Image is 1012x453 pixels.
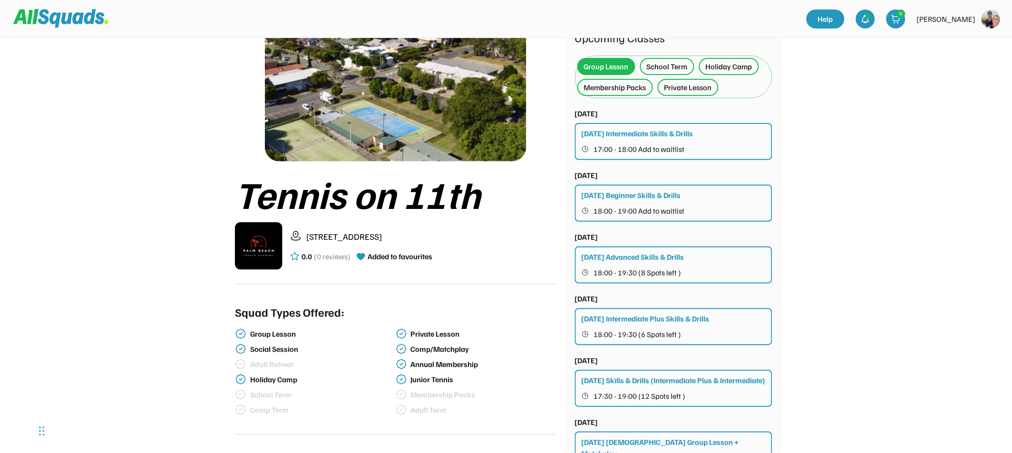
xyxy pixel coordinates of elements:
button: 18:00 - 19:00 Add to waitlist [582,205,767,217]
div: [DATE] Skills & Drills (Intermediate Plus & Intermediate) [582,375,766,386]
div: [DATE] [575,108,598,119]
span: 17:30 - 19:00 (12 Spots left ) [594,392,686,400]
div: Comp Term [250,406,394,415]
div: Adult Retreat [250,360,394,369]
img: check-verified-01%20%281%29.svg [235,359,246,370]
img: check-verified-01.svg [396,343,407,355]
img: bell-03%20%281%29.svg [861,14,870,24]
div: Membership Packs [584,82,646,93]
div: Squad Types Offered: [235,303,344,321]
div: [DATE] [575,170,598,181]
a: Help [807,9,845,28]
span: 18:00 - 19:30 (6 Spots left ) [594,330,681,338]
button: 17:00 - 18:00 Add to waitlist [582,143,767,155]
div: 0 [897,10,905,17]
div: Holiday Camp [250,375,394,384]
div: Tennis on 11th [235,173,556,215]
img: shopping-cart-01%20%281%29.svg [891,14,901,24]
img: check-verified-01.svg [396,359,407,370]
img: check-verified-01%20%281%29.svg [235,404,246,415]
div: Private Lesson [664,82,712,93]
img: Squad%20Logo.svg [13,9,108,27]
div: Social Session [250,345,394,354]
button: 17:30 - 19:00 (12 Spots left ) [582,390,767,402]
span: 18:00 - 19:30 (8 Spots left ) [594,269,681,276]
div: [PERSON_NAME] [917,13,976,25]
div: [DATE] Advanced Skills & Drills [582,251,684,263]
div: Annual Membership [411,360,555,369]
div: [DATE] [575,231,598,243]
img: 1000017423.png [265,19,526,161]
div: Junior Tennis [411,375,555,384]
img: IMG_2979.png [235,222,282,270]
button: 18:00 - 19:30 (6 Spots left ) [582,328,767,340]
div: [DATE] [575,293,598,304]
img: check-verified-01.svg [235,328,246,340]
div: [DATE] Intermediate Skills & Drills [582,128,693,139]
img: check-verified-01.svg [235,343,246,355]
div: Group Lesson [250,330,394,339]
button: 18:00 - 19:30 (8 Spots left ) [582,266,767,279]
div: 0.0 [302,251,312,262]
img: check-verified-01%20%281%29.svg [396,389,407,400]
div: Group Lesson [584,61,629,72]
div: Adult Term [411,406,555,415]
div: [DATE] [575,355,598,366]
div: [STREET_ADDRESS] [306,230,556,243]
div: [DATE] [575,416,598,428]
div: School Term [250,390,394,399]
div: [DATE] Beginner Skills & Drills [582,189,681,201]
div: [DATE] Intermediate Plus Skills & Drills [582,313,710,324]
div: (0 reviews) [314,251,350,262]
img: check-verified-01%20%281%29.svg [396,404,407,415]
div: Comp/Matchplay [411,345,555,354]
span: 18:00 - 19:00 Add to waitlist [594,207,685,215]
div: Added to favourites [368,251,432,262]
div: Membership Packs [411,390,555,399]
img: check-verified-01.svg [235,374,246,385]
img: check-verified-01.svg [396,374,407,385]
div: Private Lesson [411,330,555,339]
img: check-verified-01.svg [396,328,407,340]
img: https%3A%2F%2F94044dc9e5d3b3599ffa5e2d56a015ce.cdn.bubble.io%2Ff1727953343167x440604654403505400%... [982,9,1001,28]
div: Holiday Camp [706,61,752,72]
span: 17:00 - 18:00 Add to waitlist [594,145,685,153]
div: School Term [647,61,688,72]
img: check-verified-01%20%281%29.svg [235,389,246,400]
